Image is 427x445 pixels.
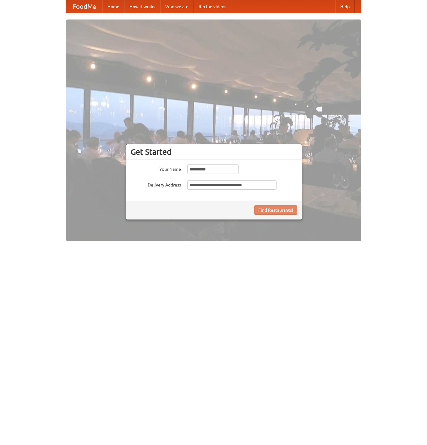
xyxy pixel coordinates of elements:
[131,147,297,157] h3: Get Started
[131,164,181,172] label: Your Name
[102,0,124,13] a: Home
[66,0,102,13] a: FoodMe
[160,0,194,13] a: Who we are
[335,0,355,13] a: Help
[124,0,160,13] a: How it works
[131,180,181,188] label: Delivery Address
[194,0,231,13] a: Recipe videos
[254,205,297,215] button: Find Restaurants!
